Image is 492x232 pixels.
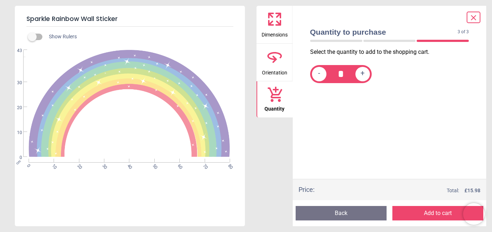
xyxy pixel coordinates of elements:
iframe: Brevo live chat [463,203,485,225]
span: 30 [101,163,105,168]
h5: Sparkle Rainbow Wall Sticker [26,12,233,27]
span: 60 [176,163,181,168]
span: 70 [201,163,206,168]
span: £ [464,187,480,194]
button: Dimensions [257,6,293,43]
span: 15.98 [467,188,480,193]
span: 80 [226,163,231,168]
span: 43 [8,48,22,54]
span: 10 [8,130,22,136]
span: 0 [8,155,22,161]
span: 50 [151,163,156,168]
span: Quantity to purchase [310,27,458,37]
div: Price : [299,185,314,194]
div: Show Rulers [32,33,245,41]
span: 30 [8,80,22,86]
span: 20 [76,163,80,168]
span: - [318,69,320,78]
span: Dimensions [262,28,288,39]
span: 0 [25,163,30,168]
p: Select the quantity to add to the shopping cart. [310,48,475,56]
span: 40 [126,163,131,168]
span: 3 of 3 [458,29,469,35]
span: 10 [50,163,55,168]
button: Add to cart [392,206,483,220]
span: Quantity [264,102,284,113]
button: Quantity [257,81,293,117]
span: + [360,69,364,78]
span: Orientation [262,66,287,77]
button: Back [296,206,387,220]
span: 20 [8,105,22,111]
div: Total: [325,187,481,194]
span: cm [15,159,22,166]
button: Orientation [257,44,293,81]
